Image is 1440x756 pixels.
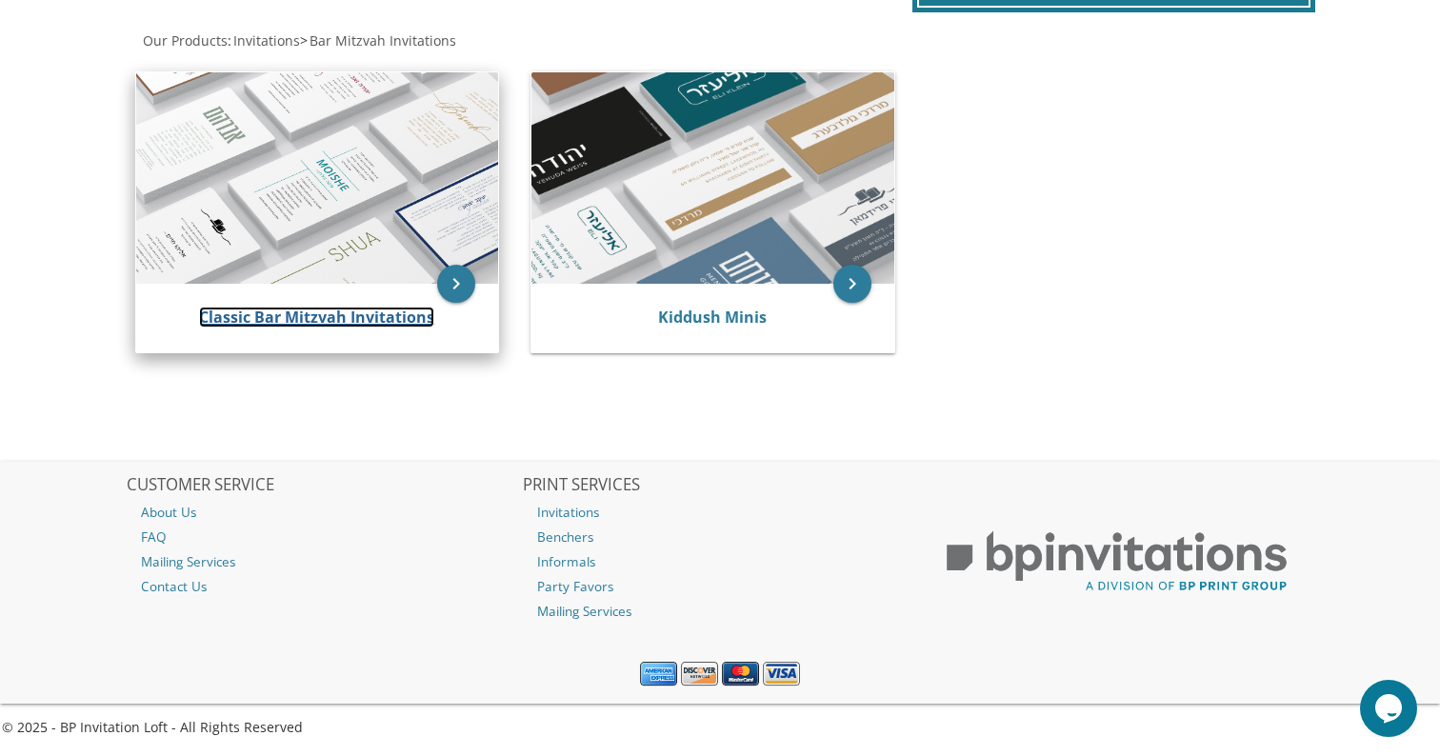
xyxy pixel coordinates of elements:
[127,549,521,574] a: Mailing Services
[300,31,456,50] span: >
[127,31,721,50] div: :
[523,500,917,525] a: Invitations
[523,476,917,495] h2: PRINT SERVICES
[920,514,1314,609] img: BP Print Group
[127,500,521,525] a: About Us
[127,476,521,495] h2: CUSTOMER SERVICE
[681,662,718,686] img: Discover
[640,662,677,686] img: American Express
[722,662,759,686] img: MasterCard
[531,72,894,284] img: Kiddush Minis
[231,31,300,50] a: Invitations
[658,307,767,328] a: Kiddush Minis
[763,662,800,686] img: Visa
[523,599,917,624] a: Mailing Services
[523,549,917,574] a: Informals
[523,574,917,599] a: Party Favors
[136,72,499,284] img: Classic Bar Mitzvah Invitations
[141,31,228,50] a: Our Products
[310,31,456,50] span: Bar Mitzvah Invitations
[127,574,521,599] a: Contact Us
[1360,680,1421,737] iframe: chat widget
[833,265,871,303] a: keyboard_arrow_right
[308,31,456,50] a: Bar Mitzvah Invitations
[233,31,300,50] span: Invitations
[523,525,917,549] a: Benchers
[437,265,475,303] a: keyboard_arrow_right
[127,525,521,549] a: FAQ
[199,307,434,328] a: Classic Bar Mitzvah Invitations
